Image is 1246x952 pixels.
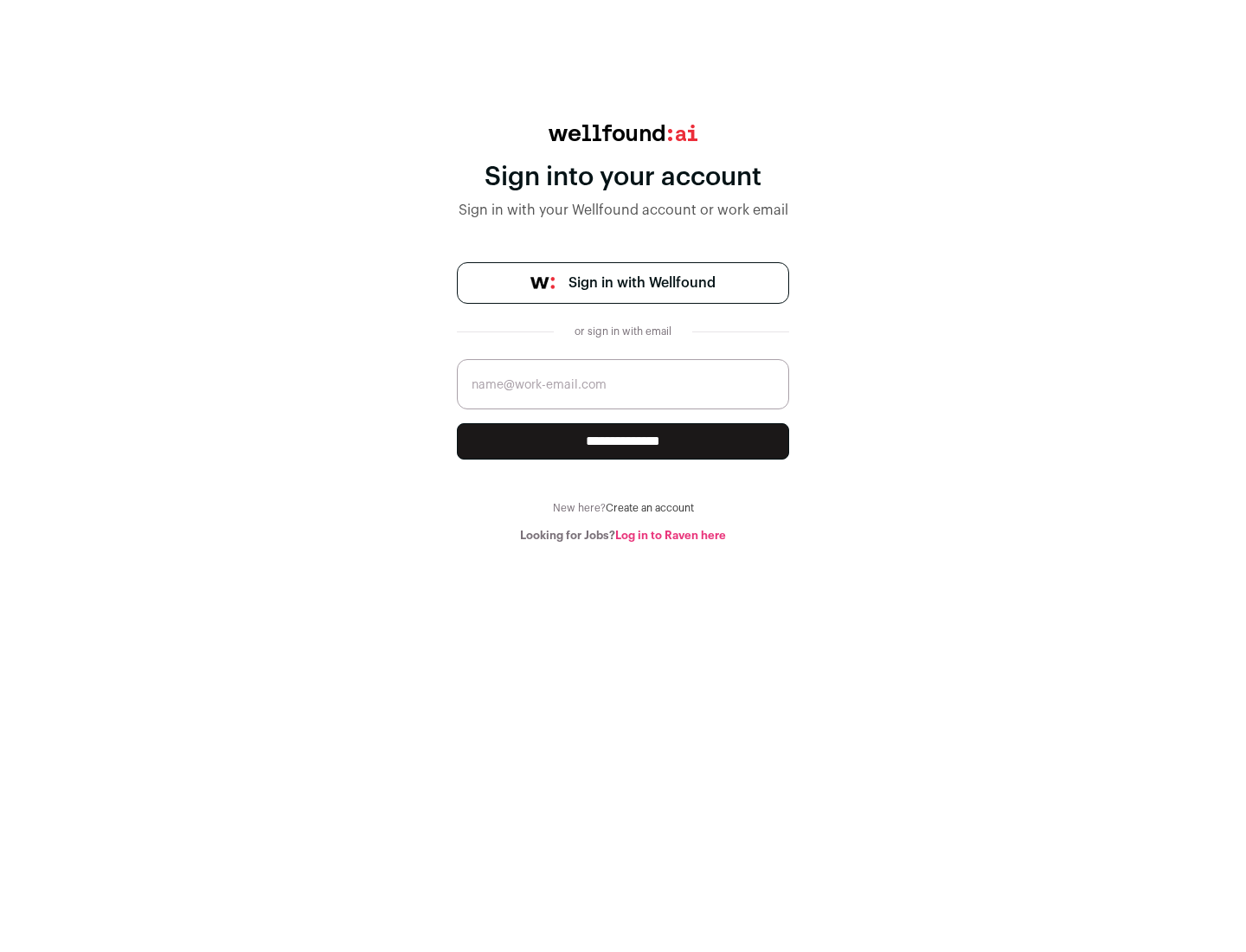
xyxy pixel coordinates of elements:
[457,200,789,221] div: Sign in with your Wellfound account or work email
[568,325,678,338] div: or sign in with email
[457,529,789,543] div: Looking for Jobs?
[457,162,789,193] div: Sign into your account
[615,530,726,541] a: Log in to Raven here
[457,359,789,409] input: name@work-email.com
[530,277,555,289] img: wellfound-symbol-flush-black-fb3c872781a75f747ccb3a119075da62bfe97bd399995f84a933054e44a575c4.png
[568,273,716,293] span: Sign in with Wellfound
[549,125,697,141] img: wellfound:ai
[457,262,789,304] a: Sign in with Wellfound
[457,501,789,515] div: New here?
[606,503,694,513] a: Create an account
